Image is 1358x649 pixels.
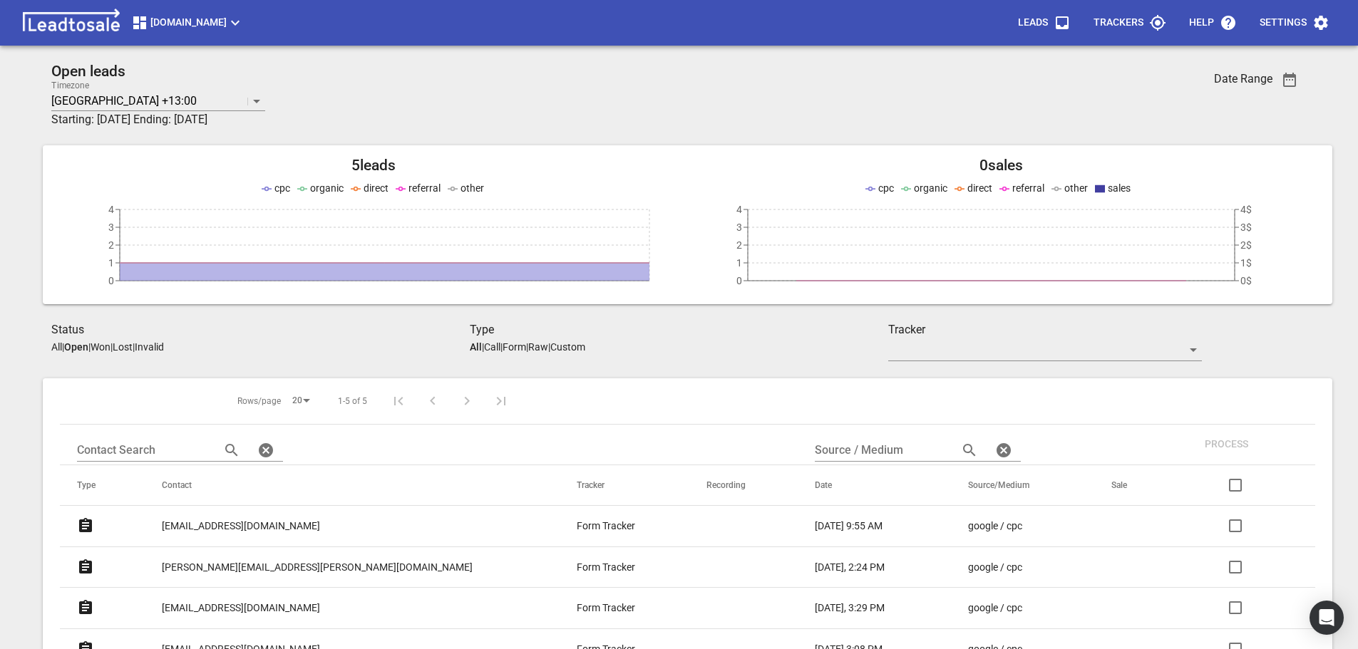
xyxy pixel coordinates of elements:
[237,395,281,407] span: Rows/page
[108,222,114,233] tspan: 3
[1094,16,1143,30] p: Trackers
[968,560,1022,575] p: google / cpc
[135,341,164,353] p: Invalid
[951,465,1094,506] th: Source/Medium
[51,341,62,353] p: All
[560,465,690,506] th: Tracker
[1240,275,1252,286] tspan: 0$
[815,519,883,534] p: [DATE] 9:55 AM
[310,182,344,194] span: organic
[1064,182,1088,194] span: other
[577,601,650,616] a: Form Tracker
[17,9,125,37] img: logo
[1189,16,1214,30] p: Help
[108,239,114,251] tspan: 2
[274,182,290,194] span: cpc
[736,222,742,233] tspan: 3
[51,63,1097,81] h2: Open leads
[484,341,500,353] p: Call
[577,601,635,616] p: Form Tracker
[162,591,320,625] a: [EMAIL_ADDRESS][DOMAIN_NAME]
[108,257,114,269] tspan: 1
[162,601,320,616] p: [EMAIL_ADDRESS][DOMAIN_NAME]
[688,157,1316,175] h2: 0 sales
[1240,204,1252,215] tspan: 4$
[736,275,742,286] tspan: 0
[1272,63,1307,97] button: Date Range
[60,157,688,175] h2: 5 leads
[125,9,250,37] button: [DOMAIN_NAME]
[577,519,650,534] a: Form Tracker
[1240,239,1252,251] tspan: 2$
[131,14,244,31] span: [DOMAIN_NAME]
[461,182,484,194] span: other
[968,560,1054,575] a: google / cpc
[548,341,550,353] span: |
[1260,16,1307,30] p: Settings
[1310,601,1344,635] div: Open Intercom Messenger
[482,341,484,353] span: |
[736,204,742,215] tspan: 4
[133,341,135,353] span: |
[815,560,885,575] p: [DATE], 2:24 PM
[108,204,114,215] tspan: 4
[968,519,1022,534] p: google / cpc
[77,599,94,616] svg: Form
[60,465,145,506] th: Type
[470,321,888,338] h3: Type
[338,395,367,407] span: 1-5 of 5
[577,560,650,575] a: Form Tracker
[968,601,1054,616] a: google / cpc
[1094,465,1176,506] th: Sale
[110,341,113,353] span: |
[815,601,885,616] p: [DATE], 3:29 PM
[108,275,114,286] tspan: 0
[1240,257,1252,269] tspan: 1$
[815,560,911,575] a: [DATE], 2:24 PM
[364,182,389,194] span: direct
[500,341,503,353] span: |
[1012,182,1044,194] span: referral
[798,465,951,506] th: Date
[91,341,110,353] p: Won
[162,509,320,544] a: [EMAIL_ADDRESS][DOMAIN_NAME]
[51,81,89,90] label: Timezone
[968,519,1054,534] a: google / cpc
[968,601,1022,616] p: google / cpc
[503,341,526,353] p: Form
[1240,222,1252,233] tspan: 3$
[689,465,798,506] th: Recording
[51,321,470,338] h3: Status
[162,519,320,534] p: [EMAIL_ADDRESS][DOMAIN_NAME]
[914,182,947,194] span: organic
[62,341,64,353] span: |
[64,341,88,353] aside: Open
[88,341,91,353] span: |
[526,341,528,353] span: |
[51,111,1097,128] h3: Starting: [DATE] Ending: [DATE]
[113,341,133,353] p: Lost
[888,321,1202,338] h3: Tracker
[470,341,482,353] aside: All
[967,182,992,194] span: direct
[577,560,635,575] p: Form Tracker
[815,519,911,534] a: [DATE] 9:55 AM
[145,465,559,506] th: Contact
[77,517,94,534] svg: Form
[1018,16,1048,30] p: Leads
[550,341,585,353] p: Custom
[1214,72,1272,85] h3: Date Range
[736,257,742,269] tspan: 1
[736,239,742,251] tspan: 2
[815,601,911,616] a: [DATE], 3:29 PM
[878,182,894,194] span: cpc
[577,519,635,534] p: Form Tracker
[77,559,94,576] svg: Form
[162,560,473,575] p: [PERSON_NAME][EMAIL_ADDRESS][PERSON_NAME][DOMAIN_NAME]
[162,550,473,585] a: [PERSON_NAME][EMAIL_ADDRESS][PERSON_NAME][DOMAIN_NAME]
[287,391,315,410] div: 20
[1108,182,1131,194] span: sales
[408,182,441,194] span: referral
[51,93,197,109] p: [GEOGRAPHIC_DATA] +13:00
[528,341,548,353] p: Raw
